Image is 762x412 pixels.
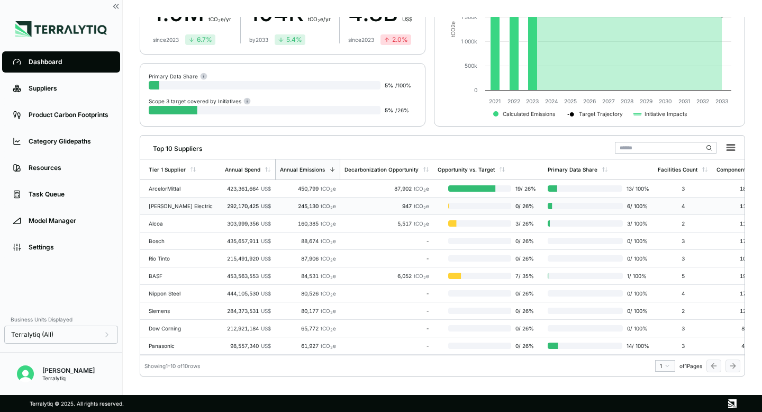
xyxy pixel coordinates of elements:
[330,310,333,315] sub: 2
[321,238,336,244] span: tCO e
[395,82,411,88] span: / 100 %
[29,137,110,146] div: Category Glidepaths
[321,343,336,349] span: tCO e
[385,107,393,113] span: 5 %
[321,255,336,262] span: tCO e
[526,98,539,104] text: 2023
[511,203,539,209] span: 0 / 26 %
[658,220,708,227] div: 2
[15,21,107,37] img: Logo
[583,98,596,104] text: 2026
[622,185,649,192] span: 13 / 100 %
[645,111,687,118] text: Initiative Impacts
[678,98,690,104] text: 2031
[261,185,271,192] span: US$
[438,166,495,173] div: Opportunity vs. Target
[602,98,615,104] text: 2027
[344,203,429,209] div: 947
[4,313,118,326] div: Business Units Displayed
[623,273,649,279] span: 1 / 100 %
[623,238,649,244] span: 0 / 100 %
[511,325,539,332] span: 0 / 26 %
[658,308,708,314] div: 2
[149,343,216,349] div: Panasonic
[658,185,708,192] div: 3
[225,203,271,209] div: 292,170,425
[42,375,95,381] div: Terralytiq
[385,82,393,88] span: 5 %
[545,98,558,104] text: 2024
[344,166,419,173] div: Decarbonization Opportunity
[579,111,623,118] text: Target Trajectory
[511,343,539,349] span: 0 / 26 %
[623,290,649,297] span: 0 / 100 %
[225,308,271,314] div: 284,373,531
[225,185,271,192] div: 423,361,664
[225,255,271,262] div: 215,491,920
[144,140,202,153] div: Top 10 Suppliers
[423,205,426,210] sub: 2
[623,255,649,262] span: 0 / 100 %
[279,203,336,209] div: 245,130
[330,275,333,280] sub: 2
[623,220,649,227] span: 3 / 100 %
[423,188,426,193] sub: 2
[153,37,179,43] div: since 2023
[344,255,429,262] div: -
[208,16,231,22] span: t CO e/yr
[225,273,271,279] div: 453,563,553
[511,308,539,314] span: 0 / 26 %
[414,203,429,209] span: tCO e
[548,166,597,173] div: Primary Data Share
[344,308,429,314] div: -
[658,290,708,297] div: 4
[423,223,426,228] sub: 2
[623,203,649,209] span: 6 / 100 %
[321,185,336,192] span: tCO e
[640,98,652,104] text: 2029
[218,19,221,23] sub: 2
[280,166,325,173] div: Annual Emissions
[511,238,539,244] span: 0 / 26 %
[414,185,429,192] span: tCO e
[623,308,649,314] span: 0 / 100 %
[29,217,110,225] div: Model Manager
[225,290,271,297] div: 444,105,530
[450,24,456,28] tspan: 2
[423,275,426,280] sub: 2
[279,308,336,314] div: 80,177
[279,325,336,332] div: 65,772
[622,343,649,349] span: 14 / 100 %
[149,185,216,192] div: ArcelorMittal
[344,343,429,349] div: -
[344,238,429,244] div: -
[149,290,216,297] div: Nippon Steel
[279,290,336,297] div: 80,526
[402,16,412,22] span: US$
[658,273,708,279] div: 5
[149,203,216,209] div: [PERSON_NAME] Electric
[503,111,555,117] text: Calculated Emissions
[344,325,429,332] div: -
[658,255,708,262] div: 3
[317,19,320,23] sub: 2
[149,166,186,173] div: Tier 1 Supplier
[149,273,216,279] div: BASF
[279,343,336,349] div: 61,927
[679,363,702,369] span: of 1 Pages
[511,185,539,192] span: 19 / 26 %
[474,87,477,93] text: 0
[249,37,268,43] div: by 2033
[659,98,672,104] text: 2030
[279,220,336,227] div: 160,385
[658,203,708,209] div: 4
[330,328,333,333] sub: 2
[344,185,429,192] div: 87,902
[225,166,260,173] div: Annual Spend
[330,188,333,193] sub: 2
[461,14,477,20] text: 1 500k
[225,325,271,332] div: 212,921,184
[278,35,302,44] div: 5.4 %
[261,255,271,262] span: US$
[29,164,110,172] div: Resources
